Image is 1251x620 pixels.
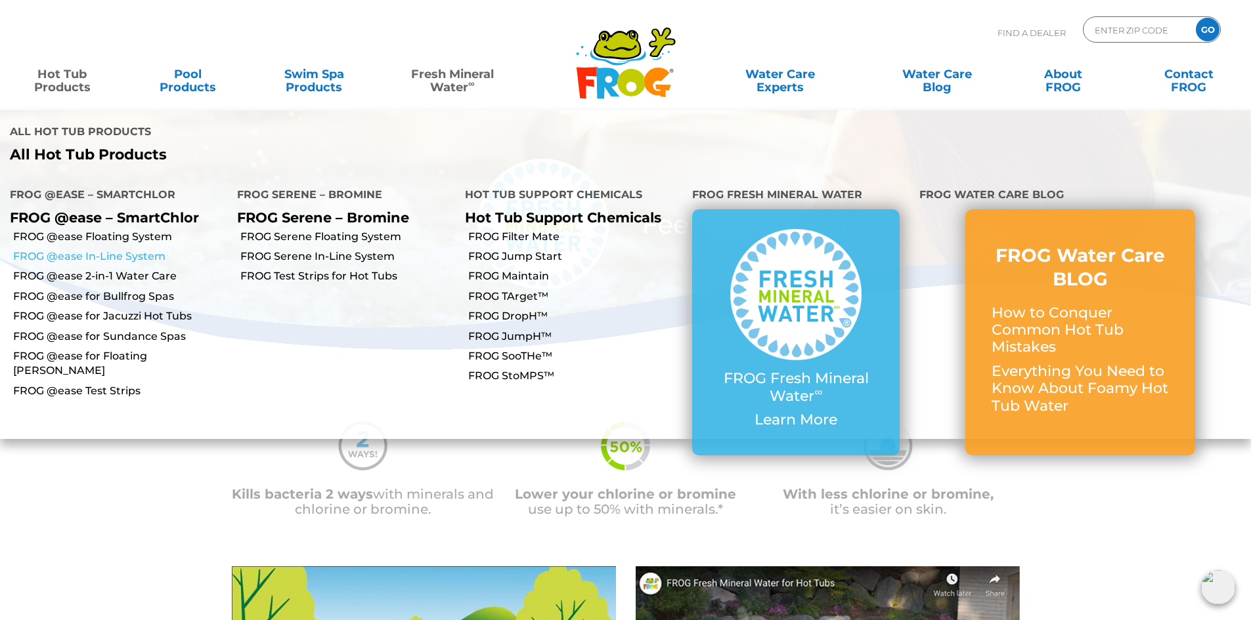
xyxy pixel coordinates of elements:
a: FROG Filter Mate [468,230,682,244]
a: FROG JumpH™ [468,329,682,344]
a: FROG @ease 2-in-1 Water Care [13,269,227,283]
a: Hot Tub Support Chemicals [465,209,661,226]
p: it’s easier on skin. [757,487,1020,517]
a: FROG @ease for Jacuzzi Hot Tubs [13,309,227,323]
p: FROG @ease – SmartChlor [10,209,217,226]
h4: FROG Serene – Bromine [237,183,445,209]
img: fmw-50percent-icon [601,421,650,470]
p: with minerals and chlorine or bromine. [232,487,494,517]
span: With less chlorine or bromine, [783,486,994,502]
img: openIcon [1201,570,1235,604]
a: Water CareExperts [701,61,860,87]
p: Learn More [718,411,873,428]
sup: ∞ [814,385,822,398]
a: FROG @ease Floating System [13,230,227,244]
a: Hot TubProducts [13,61,111,87]
p: FROG Serene – Bromine [237,209,445,226]
input: GO [1196,18,1219,41]
a: FROG Jump Start [468,249,682,264]
h4: FROG @ease – SmartChlor [10,183,217,209]
a: FROG Water Care BLOG How to Conquer Common Hot Tub Mistakes Everything You Need to Know About Foa... [992,243,1169,421]
a: PoolProducts [139,61,237,87]
a: FROG Serene Floating System [240,230,454,244]
a: FROG StoMPS™ [468,369,682,383]
a: FROG SooTHe™ [468,349,682,363]
span: Lower your chlorine or bromine [515,486,736,502]
p: Find A Dealer [998,16,1066,49]
a: AboutFROG [1014,61,1112,87]
a: ContactFROG [1140,61,1238,87]
h4: FROG Fresh Mineral Water [692,183,900,209]
a: Swim SpaProducts [265,61,363,87]
p: Everything You Need to Know About Foamy Hot Tub Water [992,363,1169,415]
a: Fresh MineralWater∞ [391,61,514,87]
a: FROG @ease for Floating [PERSON_NAME] [13,349,227,379]
h4: Hot Tub Support Chemicals [465,183,672,209]
a: FROG Serene In-Line System [240,249,454,264]
a: Water CareBlog [888,61,986,87]
sup: ∞ [468,78,475,89]
p: FROG Fresh Mineral Water [718,370,873,405]
p: How to Conquer Common Hot Tub Mistakes [992,304,1169,356]
a: FROG Fresh Mineral Water∞ Learn More [718,229,873,435]
h3: FROG Water Care BLOG [992,243,1169,291]
a: FROG @ease In-Line System [13,249,227,264]
a: FROG @ease for Bullfrog Spas [13,289,227,304]
h4: All Hot Tub Products [10,120,616,146]
a: FROG Maintain [468,269,682,283]
a: FROG DropH™ [468,309,682,323]
a: FROG @ease Test Strips [13,384,227,398]
h4: FROG Water Care Blog [919,183,1241,209]
a: All Hot Tub Products [10,146,616,163]
a: FROG Test Strips for Hot Tubs [240,269,454,283]
p: use up to 50% with minerals.* [494,487,757,517]
a: FROG @ease for Sundance Spas [13,329,227,344]
span: Kills bacteria 2 ways [232,486,373,502]
a: FROG TArget™ [468,289,682,304]
input: Zip Code Form [1093,20,1182,39]
img: mineral-water-2-ways [338,421,387,470]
